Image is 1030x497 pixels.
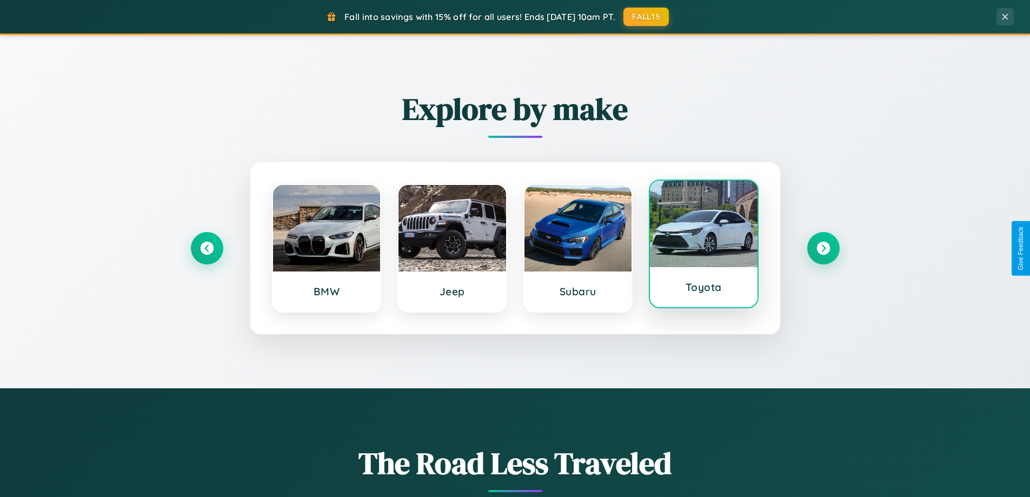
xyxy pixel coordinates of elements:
[1017,227,1025,270] div: Give Feedback
[409,285,495,298] h3: Jeep
[191,442,840,484] h1: The Road Less Traveled
[344,11,615,22] span: Fall into savings with 15% off for all users! Ends [DATE] 10am PT.
[191,88,840,130] h2: Explore by make
[284,285,370,298] h3: BMW
[661,281,747,294] h3: Toyota
[535,285,621,298] h3: Subaru
[623,8,669,26] button: FALL15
